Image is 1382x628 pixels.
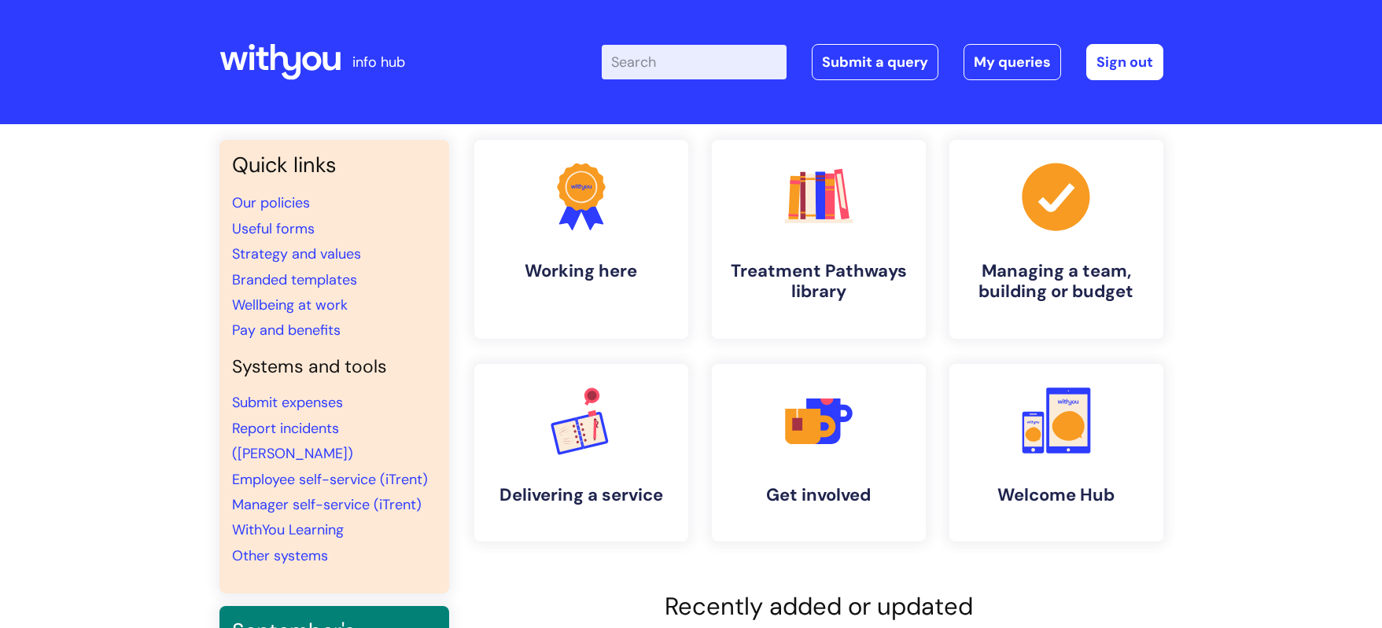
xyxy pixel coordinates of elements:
h4: Working here [487,261,676,281]
a: Strategy and values [232,244,361,263]
a: Treatment Pathways library [712,140,926,339]
h4: Get involved [724,485,913,505]
a: Branded templates [232,270,357,289]
h4: Delivering a service [487,485,676,505]
a: Employee self-service (iTrent) [232,470,428,489]
h2: Recently added or updated [474,592,1163,621]
a: My queries [964,44,1061,80]
h4: Systems and tools [232,356,437,378]
a: Wellbeing at work [232,296,348,314]
a: Welcome Hub [949,364,1163,542]
a: Manager self-service (iTrent) [232,495,422,514]
a: Delivering a service [474,364,688,542]
a: Submit a query [812,44,938,80]
a: Pay and benefits [232,321,341,340]
a: Managing a team, building or budget [949,140,1163,339]
a: WithYou Learning [232,520,344,539]
h4: Managing a team, building or budget [962,261,1151,303]
h3: Quick links [232,152,437,178]
div: | - [602,44,1163,80]
input: Search [602,45,787,79]
a: Sign out [1086,44,1163,80]
p: info hub [352,50,405,75]
a: Other systems [232,546,328,565]
a: Submit expenses [232,393,343,412]
a: Working here [474,140,688,339]
a: Get involved [712,364,926,542]
h4: Welcome Hub [962,485,1151,505]
a: Useful forms [232,219,315,238]
h4: Treatment Pathways library [724,261,913,303]
a: Our policies [232,193,310,212]
a: Report incidents ([PERSON_NAME]) [232,419,353,463]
